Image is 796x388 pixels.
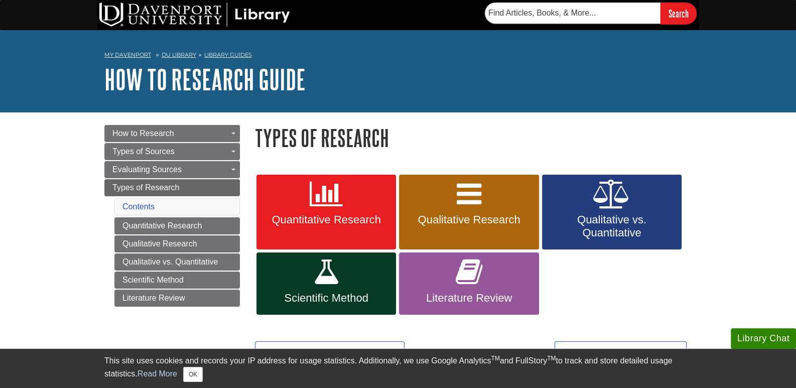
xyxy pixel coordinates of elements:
[104,179,240,196] a: Types of Research
[162,51,196,58] a: DU Library
[542,175,682,250] a: Qualitative vs. Quantitative
[485,3,660,24] input: Find Articles, Books, & More...
[122,202,155,211] a: Contents
[399,175,539,250] a: Qualitative Research
[555,341,687,364] a: Next:Quantitative Research >>
[255,125,692,151] h1: Types of Research
[112,183,179,192] span: Types of Research
[660,3,697,24] input: Search
[114,217,240,234] a: Quantitative Research
[104,125,240,307] div: Guide Page Menu
[256,175,396,250] a: Quantitative Research
[104,51,151,59] a: My Davenport
[99,3,290,27] img: DU Library
[550,213,674,239] span: Qualitative vs. Quantitative
[104,125,240,142] a: How to Research
[104,161,240,178] a: Evaluating Sources
[104,64,306,95] a: How to Research Guide
[114,272,240,289] a: Scientific Method
[256,252,396,315] a: Scientific Method
[407,292,531,305] span: Literature Review
[255,341,405,364] a: <<Previous:Artificial Intelligence: AI
[114,290,240,307] a: Literature Review
[731,328,796,349] button: Library Chat
[485,3,697,24] form: Searches DU Library's articles, books, and more
[114,253,240,271] a: Qualitative vs. Quantitative
[264,292,388,305] span: Scientific Method
[547,355,556,362] sup: TM
[104,48,692,64] nav: breadcrumb
[114,235,240,252] a: Qualitative Research
[112,147,175,156] span: Types of Sources
[104,143,240,160] a: Types of Sources
[491,355,499,362] sup: TM
[138,369,177,378] a: Read More
[407,213,531,226] span: Qualitative Research
[112,129,174,138] span: How to Research
[112,165,182,174] span: Evaluating Sources
[183,367,203,382] button: Close
[204,51,252,58] a: Library Guides
[104,355,692,382] div: This site uses cookies and records your IP address for usage statistics. Additionally, we use Goo...
[399,252,539,315] a: Literature Review
[264,213,388,226] span: Quantitative Research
